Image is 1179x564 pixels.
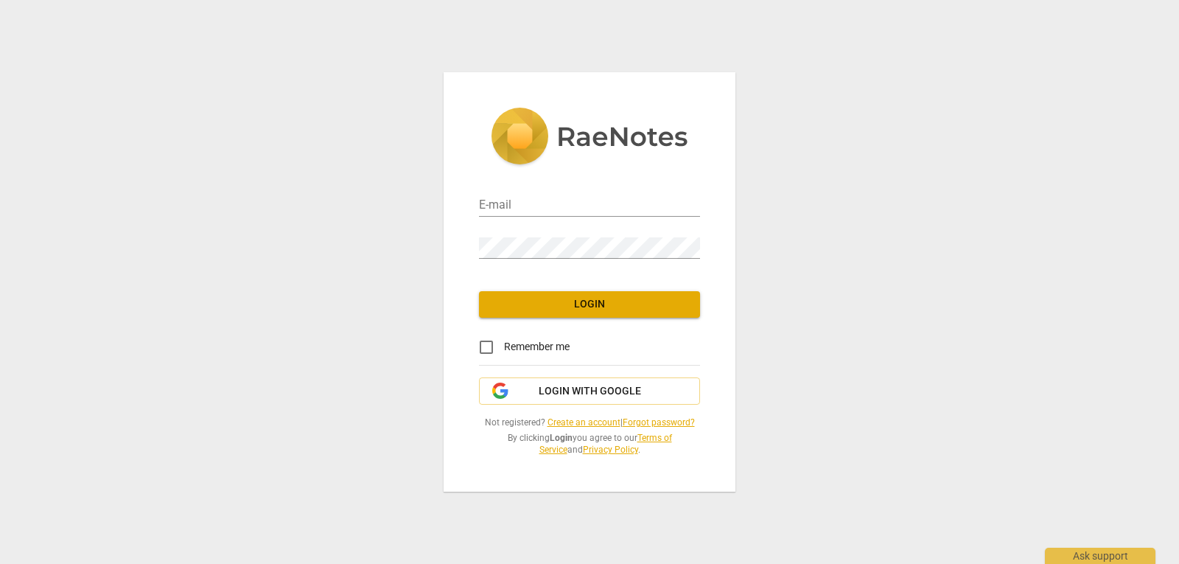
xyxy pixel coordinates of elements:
img: 5ac2273c67554f335776073100b6d88f.svg [491,108,688,168]
span: Login [491,297,688,312]
span: Login with Google [539,384,641,399]
b: Login [550,433,573,443]
a: Forgot password? [623,417,695,428]
a: Privacy Policy [583,445,638,455]
span: By clicking you agree to our and . [479,432,700,456]
span: Not registered? | [479,417,700,429]
div: Ask support [1045,548,1155,564]
span: Remember me [504,339,570,355]
a: Create an account [547,417,620,428]
button: Login [479,291,700,318]
a: Terms of Service [539,433,672,456]
button: Login with Google [479,377,700,405]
